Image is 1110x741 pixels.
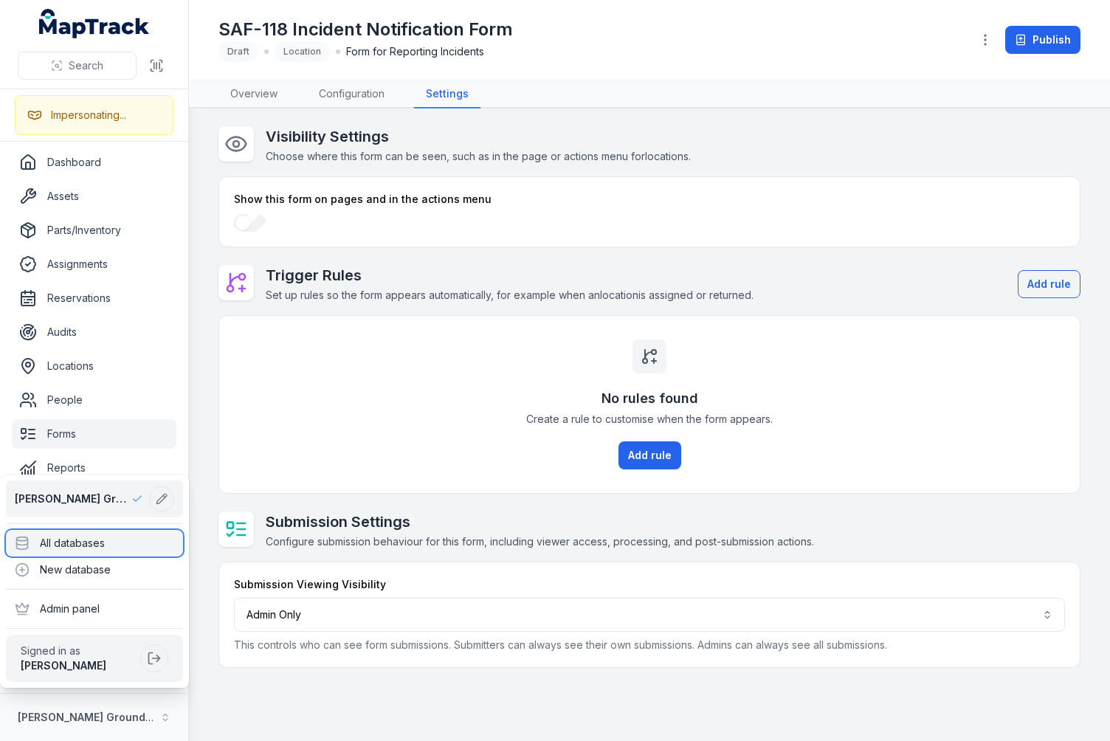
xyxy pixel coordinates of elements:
div: Admin panel [6,596,183,622]
div: All databases [6,530,183,556]
span: [PERSON_NAME] Ground Engineering [15,492,131,506]
span: Signed in as [21,644,134,658]
strong: [PERSON_NAME] Ground Engineering [18,711,211,723]
strong: [PERSON_NAME] [21,659,106,672]
div: New database [6,556,183,583]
